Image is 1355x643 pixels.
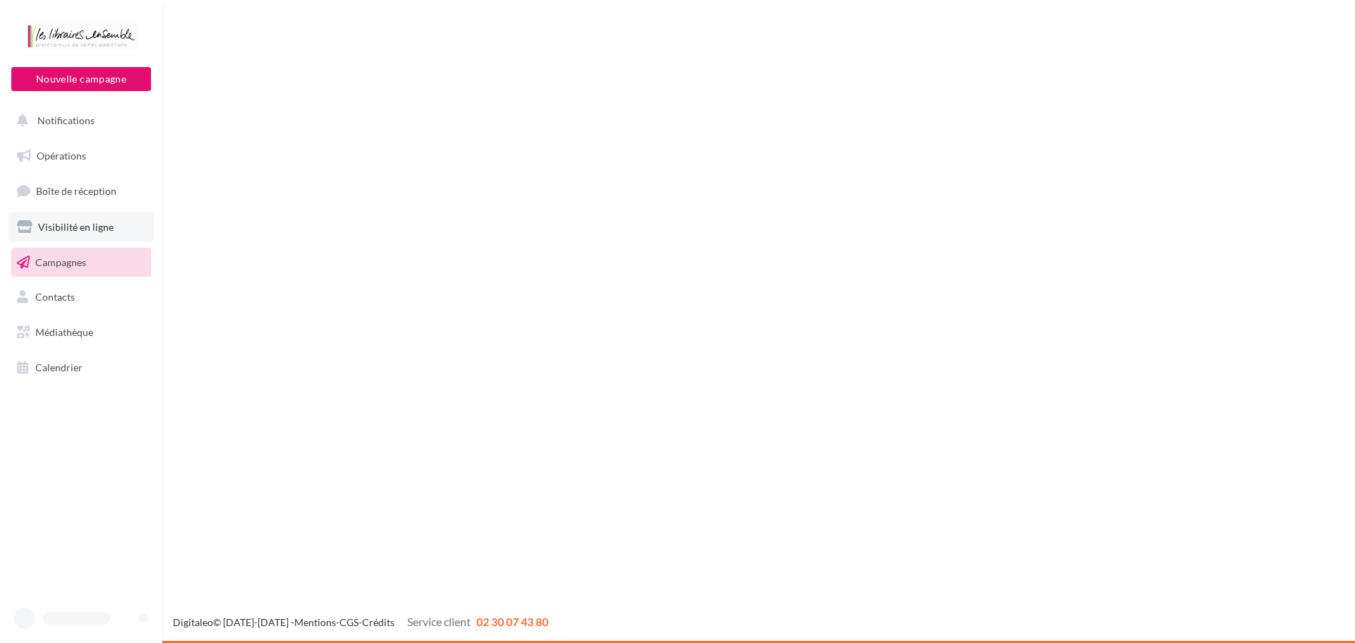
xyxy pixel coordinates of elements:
[8,353,154,383] a: Calendrier
[173,616,548,628] span: © [DATE]-[DATE] - - -
[8,106,148,136] button: Notifications
[35,326,93,338] span: Médiathèque
[339,616,359,628] a: CGS
[38,221,114,233] span: Visibilité en ligne
[294,616,336,628] a: Mentions
[8,248,154,277] a: Campagnes
[173,616,213,628] a: Digitaleo
[407,615,471,628] span: Service client
[11,67,151,91] button: Nouvelle campagne
[8,176,154,206] a: Boîte de réception
[37,150,86,162] span: Opérations
[8,282,154,312] a: Contacts
[35,361,83,373] span: Calendrier
[35,291,75,303] span: Contacts
[8,318,154,347] a: Médiathèque
[8,141,154,171] a: Opérations
[476,615,548,628] span: 02 30 07 43 80
[37,114,95,126] span: Notifications
[8,212,154,242] a: Visibilité en ligne
[35,256,86,268] span: Campagnes
[36,185,116,197] span: Boîte de réception
[362,616,395,628] a: Crédits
